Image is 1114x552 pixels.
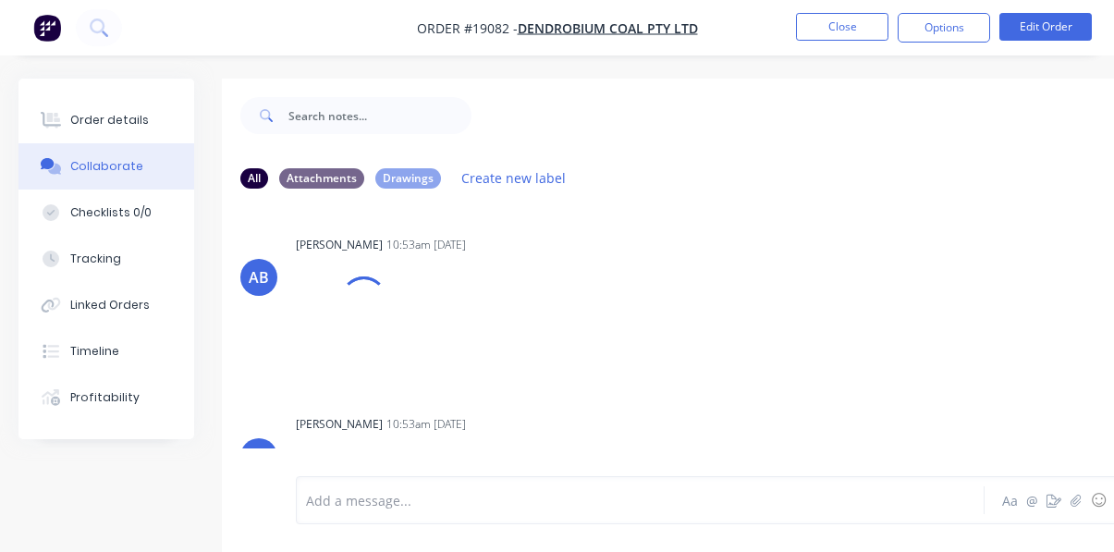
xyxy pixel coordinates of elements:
div: [PERSON_NAME] [296,416,383,433]
div: Checklists 0/0 [70,204,152,221]
button: Collaborate [18,143,194,190]
div: 10:53am [DATE] [386,237,466,253]
div: Drawings [375,168,441,189]
img: Factory [33,14,61,42]
button: @ [1021,489,1043,511]
a: Dendrobium Coal Pty Ltd [518,19,698,37]
button: Create new label [452,166,576,190]
button: Tracking [18,236,194,282]
div: Timeline [70,343,119,360]
div: Collaborate [70,158,143,175]
button: Timeline [18,328,194,374]
div: All [240,168,268,189]
button: Profitability [18,374,194,421]
div: Order details [70,112,149,129]
div: 10:53am [DATE] [386,416,466,433]
span: Order #19082 - [417,19,518,37]
button: ☺ [1087,489,1109,511]
div: AB [249,446,269,468]
div: Linked Orders [70,297,150,313]
div: Attachments [279,168,364,189]
button: Checklists 0/0 [18,190,194,236]
button: Close [796,13,888,41]
button: Order details [18,97,194,143]
button: Linked Orders [18,282,194,328]
div: AB [249,266,269,288]
div: Profitability [70,389,140,406]
button: Options [898,13,990,43]
input: Search notes... [288,97,471,134]
div: Tracking [70,251,121,267]
button: Aa [998,489,1021,511]
button: Edit Order [999,13,1092,41]
div: [PERSON_NAME] [296,237,383,253]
